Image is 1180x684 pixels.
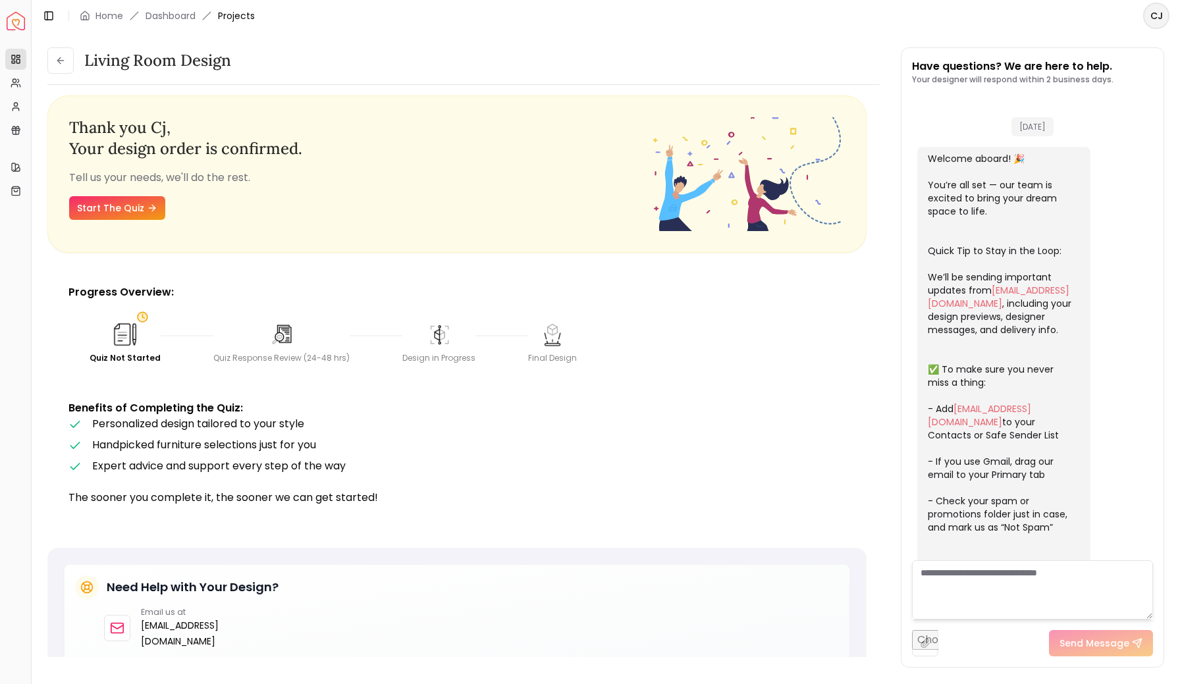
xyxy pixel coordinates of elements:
[1143,3,1169,29] button: CJ
[151,117,167,138] span: cj
[146,9,196,22] a: Dashboard
[141,618,272,649] a: [EMAIL_ADDRESS][DOMAIN_NAME]
[213,353,350,363] div: Quiz Response Review (24-48 hrs)
[912,74,1113,85] p: Your designer will respond within 2 business days.
[68,400,845,416] p: Benefits of Completing the Quiz:
[912,59,1113,74] p: Have questions? We are here to help.
[68,490,845,506] p: The sooner you complete it, the sooner we can get started!
[107,578,279,596] h5: Need Help with Your Design?
[1011,117,1054,136] span: [DATE]
[92,437,316,452] span: Handpicked furniture selections just for you
[84,50,231,71] h3: Living Room design
[269,321,295,348] img: Quiz Response Review (24-48 hrs)
[92,416,304,431] span: Personalized design tailored to your style
[69,170,651,186] p: Tell us your needs, we'll do the rest.
[104,654,839,668] p: Our design experts are here to help with any questions about your project.
[95,9,123,22] a: Home
[539,321,566,348] img: Final Design
[651,117,845,231] img: Fun quiz start - image
[69,196,165,220] a: Start The Quiz
[69,117,651,159] h3: Thank you , Your design order is confirmed.
[111,320,140,349] img: Quiz Not Started
[90,353,161,363] div: Quiz Not Started
[141,607,272,618] p: Email us at
[528,353,577,363] div: Final Design
[68,284,845,300] p: Progress Overview:
[218,9,255,22] span: Projects
[928,402,1031,429] a: [EMAIL_ADDRESS][DOMAIN_NAME]
[1144,4,1168,28] span: CJ
[7,12,25,30] img: Spacejoy Logo
[426,321,452,348] img: Design in Progress
[928,284,1069,310] a: [EMAIL_ADDRESS][DOMAIN_NAME]
[80,9,255,22] nav: breadcrumb
[92,458,346,473] span: Expert advice and support every step of the way
[7,12,25,30] a: Spacejoy
[402,353,475,363] div: Design in Progress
